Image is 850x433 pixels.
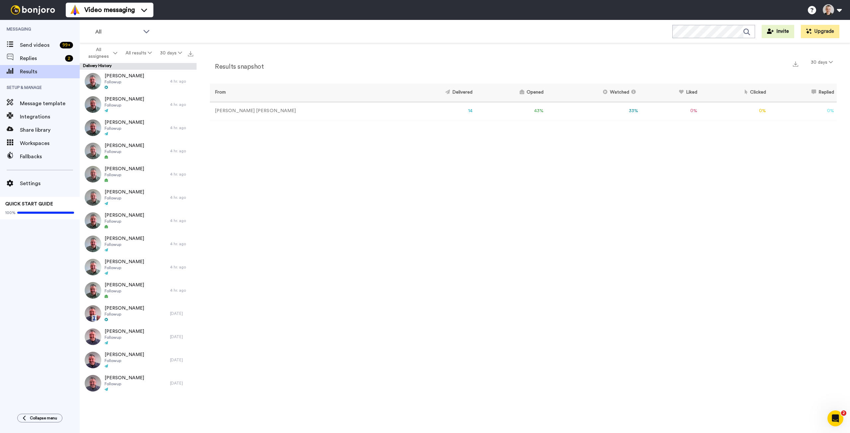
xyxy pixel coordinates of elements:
div: [DATE] [170,381,193,386]
div: 4 hr. ago [170,264,193,270]
div: Delivery History [80,63,197,70]
th: Opened [475,84,546,102]
td: 0 % [641,102,700,120]
span: [PERSON_NAME] [105,189,144,195]
img: 6344eb66-d0d7-4a8a-8154-0916758f4a12-thumb.jpg [85,305,101,322]
div: 4 hr. ago [170,172,193,177]
div: 4 hr. ago [170,148,193,154]
iframe: Intercom live chat [827,410,843,426]
span: Replies [20,54,62,62]
a: [PERSON_NAME]Followup4 hr. ago [80,232,197,255]
a: [PERSON_NAME]Followup4 hr. ago [80,93,197,116]
img: 623df40a-fe70-49d4-a4aa-954873ac6804-thumb.jpg [85,212,101,229]
span: [PERSON_NAME] [105,328,144,335]
img: vm-color.svg [70,5,80,15]
span: Followup [105,312,144,317]
img: 9ca212c2-776d-4994-8b81-b99293119717-thumb.jpg [85,189,101,206]
a: [PERSON_NAME]Followup[DATE] [80,372,197,395]
th: Clicked [700,84,769,102]
button: Collapse menu [17,414,62,422]
span: QUICK START GUIDE [5,202,53,206]
a: [PERSON_NAME]Followup[DATE] [80,325,197,348]
div: 4 hr. ago [170,218,193,223]
a: [PERSON_NAME]Followup4 hr. ago [80,186,197,209]
div: [DATE] [170,357,193,363]
span: 100% [5,210,16,215]
div: [DATE] [170,311,193,316]
div: 4 hr. ago [170,79,193,84]
a: [PERSON_NAME]Followup[DATE] [80,348,197,372]
button: Upgrade [801,25,839,38]
div: 4 hr. ago [170,125,193,130]
a: [PERSON_NAME]Followup[DATE] [80,302,197,325]
span: Settings [20,180,80,187]
img: f920207c-817b-4577-8797-f6f74b73fbd7-thumb.jpg [85,328,101,345]
img: export.svg [188,51,193,56]
span: [PERSON_NAME] [105,212,144,219]
button: 30 days [156,47,186,59]
span: [PERSON_NAME] [105,119,144,126]
button: 30 days [807,56,837,68]
img: 21e42fae-2996-4db0-8752-a143f01890f3-thumb.jpg [85,96,101,113]
img: 3b8af560-3691-4e6d-b4b4-c38c9ac050e0-thumb.jpg [85,119,101,136]
span: Collapse menu [30,415,57,421]
div: 99 + [60,42,73,48]
th: Liked [641,84,700,102]
a: [PERSON_NAME]Followup4 hr. ago [80,209,197,232]
a: [PERSON_NAME]Followup4 hr. ago [80,163,197,186]
span: Followup [105,172,144,178]
span: [PERSON_NAME] [105,258,144,265]
span: Followup [105,79,144,85]
div: 4 hr. ago [170,241,193,247]
td: 0 % [700,102,769,120]
span: Video messaging [84,5,135,15]
img: 0af667d6-3be7-41ad-8f1e-325fd6d08f1e-thumb.jpg [85,259,101,275]
img: bj-logo-header-white.svg [8,5,58,15]
button: Export all results that match these filters now. [186,48,195,58]
span: Share library [20,126,80,134]
img: 447585ef-74f9-45f9-b481-fb0bf318a7dd-thumb.jpg [85,282,101,299]
span: Followup [105,358,144,363]
span: 2 [841,410,846,416]
span: All assignees [85,46,112,60]
td: 14 [397,102,475,120]
span: All [95,28,140,36]
span: [PERSON_NAME] [105,305,144,312]
span: [PERSON_NAME] [105,351,144,358]
img: 58d388e5-a7d4-4ae2-9a4f-80f4eeb63a24-thumb.jpg [85,375,101,392]
span: [PERSON_NAME] [105,375,144,381]
span: [PERSON_NAME] [105,166,144,172]
img: 35b074f6-fc58-4d43-84b5-8ccafce6156e-thumb.jpg [85,236,101,252]
span: [PERSON_NAME] [105,235,144,242]
td: [PERSON_NAME] [PERSON_NAME] [210,102,397,120]
td: 43 % [475,102,546,120]
span: Followup [105,219,144,224]
img: 73c61c3a-7cc2-4f4b-929e-9f098adebb99-thumb.jpg [85,352,101,368]
div: 4 hr. ago [170,195,193,200]
div: [DATE] [170,334,193,339]
button: All assignees [81,44,122,62]
span: [PERSON_NAME] [105,142,144,149]
span: Followup [105,149,144,154]
span: Followup [105,381,144,387]
button: All results [122,47,156,59]
span: [PERSON_NAME] [105,96,144,103]
span: Followup [105,288,144,294]
td: 33 % [546,102,641,120]
span: [PERSON_NAME] [105,73,144,79]
span: Followup [105,265,144,270]
th: From [210,84,397,102]
button: Invite [762,25,794,38]
div: 2 [65,55,73,62]
img: export.svg [793,61,798,67]
span: Followup [105,126,144,131]
th: Watched [546,84,641,102]
span: Message template [20,100,80,108]
span: Followup [105,195,144,201]
a: [PERSON_NAME]Followup4 hr. ago [80,139,197,163]
span: [PERSON_NAME] [105,282,144,288]
span: Followup [105,242,144,247]
span: Followup [105,335,144,340]
th: Delivered [397,84,475,102]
